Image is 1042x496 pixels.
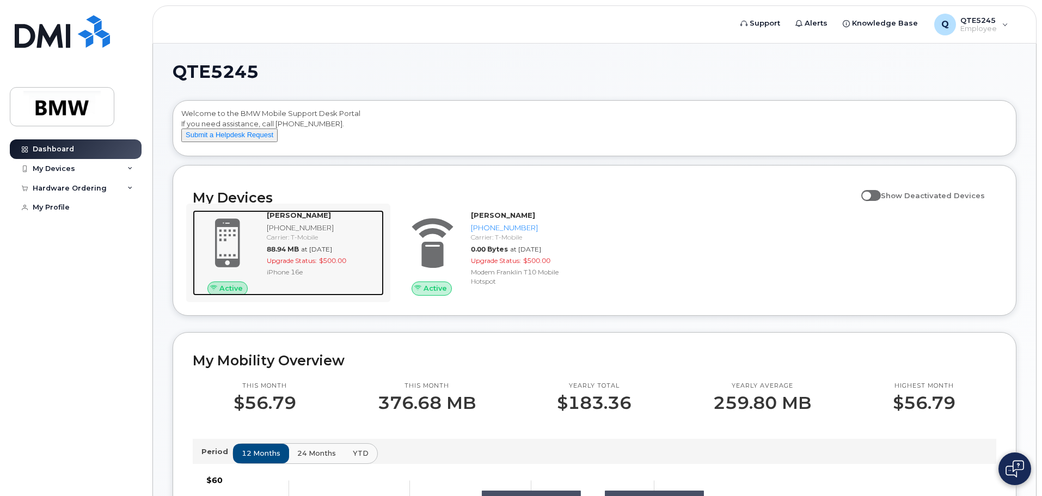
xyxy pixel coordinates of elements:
[471,245,508,253] span: 0.00 Bytes
[297,448,336,458] span: 24 months
[881,191,985,200] span: Show Deactivated Devices
[267,256,317,265] span: Upgrade Status:
[181,108,1008,152] div: Welcome to the BMW Mobile Support Desk Portal If you need assistance, call [PHONE_NUMBER].
[424,283,447,293] span: Active
[378,393,476,413] p: 376.68 MB
[397,210,588,295] a: Active[PERSON_NAME][PHONE_NUMBER]Carrier: T-Mobile0.00 Bytesat [DATE]Upgrade Status:$500.00Modem ...
[1006,460,1024,477] img: Open chat
[181,128,278,142] button: Submit a Helpdesk Request
[193,352,996,369] h2: My Mobility Overview
[471,223,584,233] div: [PHONE_NUMBER]
[267,267,379,277] div: iPhone 16e
[471,232,584,242] div: Carrier: T-Mobile
[267,211,331,219] strong: [PERSON_NAME]
[471,267,584,286] div: Modem Franklin T10 Mobile Hotspot
[201,446,232,457] p: Period
[193,210,384,295] a: Active[PERSON_NAME][PHONE_NUMBER]Carrier: T-Mobile88.94 MBat [DATE]Upgrade Status:$500.00iPhone 16e
[181,130,278,139] a: Submit a Helpdesk Request
[193,189,856,206] h2: My Devices
[893,393,955,413] p: $56.79
[301,245,332,253] span: at [DATE]
[557,382,632,390] p: Yearly total
[234,393,296,413] p: $56.79
[267,223,379,233] div: [PHONE_NUMBER]
[173,64,259,80] span: QTE5245
[713,393,811,413] p: 259.80 MB
[267,245,299,253] span: 88.94 MB
[234,382,296,390] p: This month
[713,382,811,390] p: Yearly average
[523,256,550,265] span: $500.00
[861,185,870,194] input: Show Deactivated Devices
[471,256,521,265] span: Upgrade Status:
[378,382,476,390] p: This month
[353,448,369,458] span: YTD
[267,232,379,242] div: Carrier: T-Mobile
[510,245,541,253] span: at [DATE]
[206,475,223,485] tspan: $60
[471,211,535,219] strong: [PERSON_NAME]
[893,382,955,390] p: Highest month
[557,393,632,413] p: $183.36
[219,283,243,293] span: Active
[319,256,346,265] span: $500.00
